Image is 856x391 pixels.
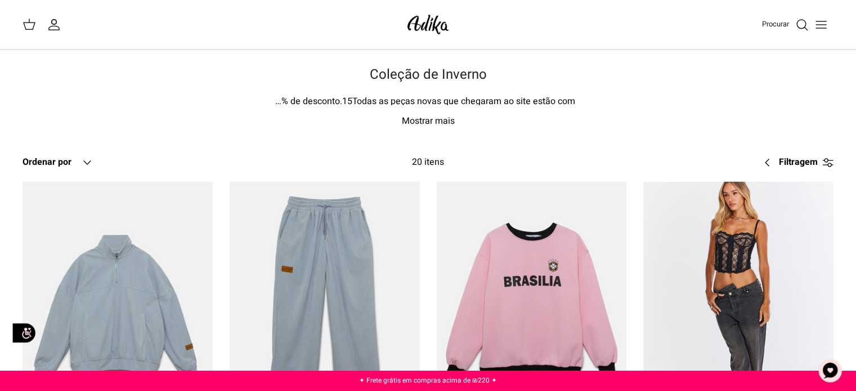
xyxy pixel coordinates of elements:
font: % de desconto. [281,95,342,108]
img: accessibility_icon02.svg [8,317,39,348]
a: ✦ Frete grátis em compras acima de ₪220 ✦ [359,375,497,385]
font: Procurar [762,19,789,29]
button: Bater papo [813,354,847,388]
a: Minha conta [47,18,65,32]
font: Coleção de Inverno [370,65,487,84]
font: Filtragem [779,155,818,169]
button: Alternar menu [809,12,833,37]
font: Ordenar por [23,155,71,169]
a: Procurar [762,18,809,32]
font: Mostrar mais [402,114,455,128]
button: Ordenar por [23,150,94,175]
img: Adika IL [404,11,452,38]
a: Filtragem [756,149,833,176]
font: Todas as peças novas que chegaram ao site estão com [352,95,575,108]
font: 20 itens [412,155,444,169]
font: 15 [342,95,352,108]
